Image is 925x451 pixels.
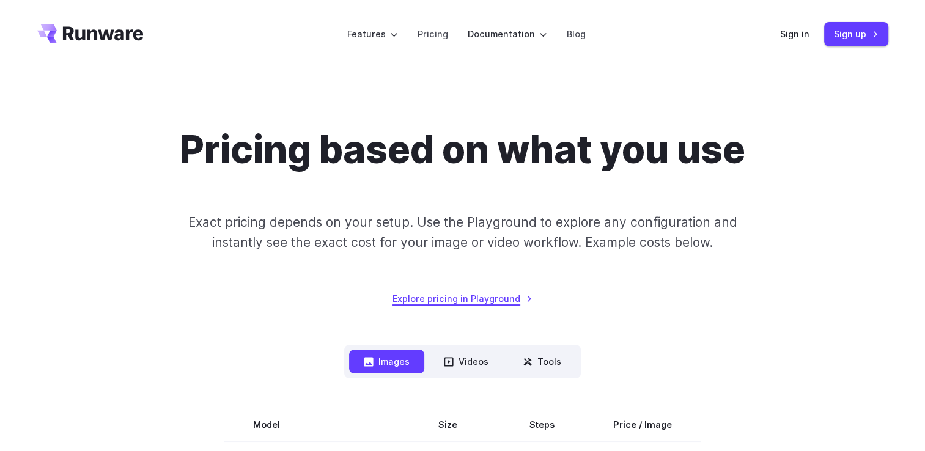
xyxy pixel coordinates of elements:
[780,27,809,41] a: Sign in
[396,408,500,442] th: Size
[180,127,745,173] h1: Pricing based on what you use
[349,350,424,373] button: Images
[468,27,547,41] label: Documentation
[567,27,586,41] a: Blog
[824,22,888,46] a: Sign up
[224,408,396,442] th: Model
[164,212,760,253] p: Exact pricing depends on your setup. Use the Playground to explore any configuration and instantl...
[392,291,533,306] a: Explore pricing in Playground
[584,408,701,442] th: Price / Image
[508,350,576,373] button: Tools
[429,350,503,373] button: Videos
[418,27,448,41] a: Pricing
[37,24,144,43] a: Go to /
[347,27,398,41] label: Features
[500,408,584,442] th: Steps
